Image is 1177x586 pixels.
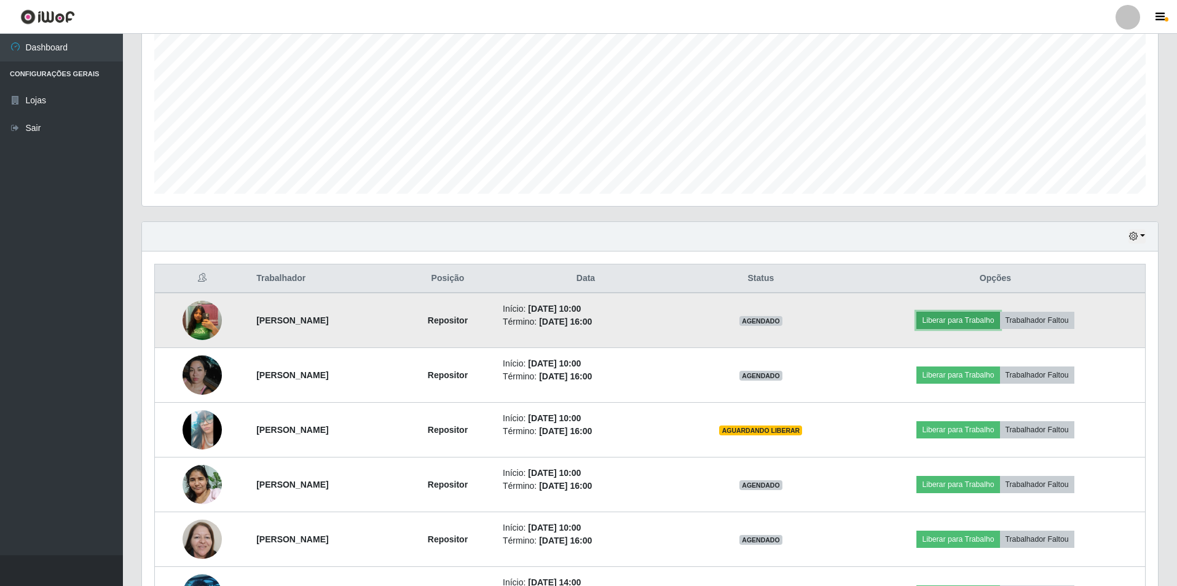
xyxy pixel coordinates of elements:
[20,9,75,25] img: CoreUI Logo
[528,304,581,314] time: [DATE] 10:00
[1000,366,1074,384] button: Trabalhador Faltou
[503,480,669,493] li: Término:
[428,480,468,489] strong: Repositor
[539,317,592,327] time: [DATE] 16:00
[503,467,669,480] li: Início:
[539,536,592,545] time: [DATE] 16:00
[528,523,581,533] time: [DATE] 10:00
[916,476,999,493] button: Liberar para Trabalho
[183,458,222,510] img: 1756721929022.jpeg
[916,366,999,384] button: Liberar para Trabalho
[503,425,669,438] li: Término:
[428,425,468,435] strong: Repositor
[1000,312,1074,329] button: Trabalhador Faltou
[256,370,328,380] strong: [PERSON_NAME]
[503,303,669,315] li: Início:
[428,534,468,544] strong: Repositor
[916,421,999,438] button: Liberar para Trabalho
[916,312,999,329] button: Liberar para Trabalho
[503,370,669,383] li: Término:
[428,315,468,325] strong: Repositor
[249,264,400,293] th: Trabalhador
[503,521,669,534] li: Início:
[719,426,802,435] span: AGUARDANDO LIBERAR
[1000,476,1074,493] button: Trabalhador Faltou
[256,480,328,489] strong: [PERSON_NAME]
[503,315,669,328] li: Término:
[428,370,468,380] strong: Repositor
[528,358,581,368] time: [DATE] 10:00
[256,315,328,325] strong: [PERSON_NAME]
[495,264,676,293] th: Data
[183,386,222,473] img: 1755380382994.jpeg
[528,468,581,478] time: [DATE] 10:00
[1000,421,1074,438] button: Trabalhador Faltou
[739,480,782,490] span: AGENDADO
[846,264,1146,293] th: Opções
[400,264,495,293] th: Posição
[503,534,669,547] li: Término:
[739,316,782,326] span: AGENDADO
[539,426,592,436] time: [DATE] 16:00
[256,425,328,435] strong: [PERSON_NAME]
[183,295,222,346] img: 1749579597632.jpeg
[739,371,782,381] span: AGENDADO
[1000,531,1074,548] button: Trabalhador Faltou
[676,264,846,293] th: Status
[503,412,669,425] li: Início:
[539,481,592,491] time: [DATE] 16:00
[503,357,669,370] li: Início:
[183,340,222,410] img: 1752676761717.jpeg
[528,413,581,423] time: [DATE] 10:00
[539,371,592,381] time: [DATE] 16:00
[739,535,782,545] span: AGENDADO
[916,531,999,548] button: Liberar para Trabalho
[256,534,328,544] strong: [PERSON_NAME]
[183,504,222,574] img: 1757629806308.jpeg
